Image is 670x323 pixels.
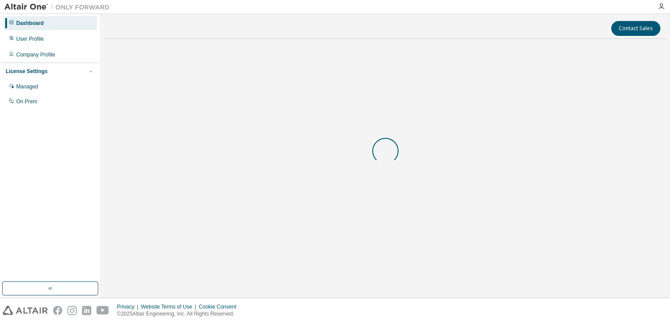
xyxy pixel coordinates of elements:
div: User Profile [16,35,44,42]
img: altair_logo.svg [3,306,48,315]
div: Company Profile [16,51,55,58]
button: Contact Sales [611,21,660,36]
img: instagram.svg [68,306,77,315]
div: On Prem [16,98,37,105]
div: Website Terms of Use [141,303,199,310]
img: youtube.svg [96,306,109,315]
div: Privacy [117,303,141,310]
div: Dashboard [16,20,44,27]
img: facebook.svg [53,306,62,315]
div: License Settings [6,68,47,75]
img: Altair One [4,3,114,11]
div: Managed [16,83,38,90]
img: linkedin.svg [82,306,91,315]
div: Cookie Consent [199,303,241,310]
p: © 2025 Altair Engineering, Inc. All Rights Reserved. [117,310,242,318]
